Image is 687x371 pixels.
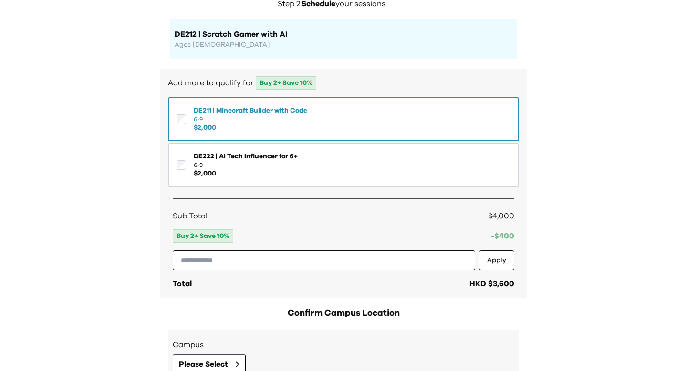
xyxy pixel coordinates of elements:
button: Apply [479,250,514,270]
span: DE211 | Minecraft Builder with Code [194,106,307,115]
span: $ 2,000 [194,123,307,133]
h2: Confirm Campus Location [168,307,519,320]
div: HKD $3,600 [469,278,514,289]
span: Buy 2+ Save 10% [256,76,316,90]
span: $4,000 [488,212,514,220]
span: Total [173,280,192,288]
span: Please Select [179,359,228,370]
button: DE222 | AI Tech Influencer for 6+6-9$2,000 [168,143,519,187]
h3: Campus [173,339,514,350]
span: $ 2,000 [194,169,298,178]
h2: Add more to qualify for [168,76,519,90]
span: -$ 400 [491,232,514,240]
span: Buy 2+ Save 10% [173,229,233,243]
span: DE222 | AI Tech Influencer for 6+ [194,152,298,161]
h1: DE212 | Scratch Gamer with AI [175,29,512,40]
span: 6-9 [194,115,307,123]
button: DE211 | Minecraft Builder with Code6-9$2,000 [168,97,519,141]
p: Ages [DEMOGRAPHIC_DATA] [175,40,512,50]
span: Sub Total [173,210,208,222]
span: 6-9 [194,161,298,169]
